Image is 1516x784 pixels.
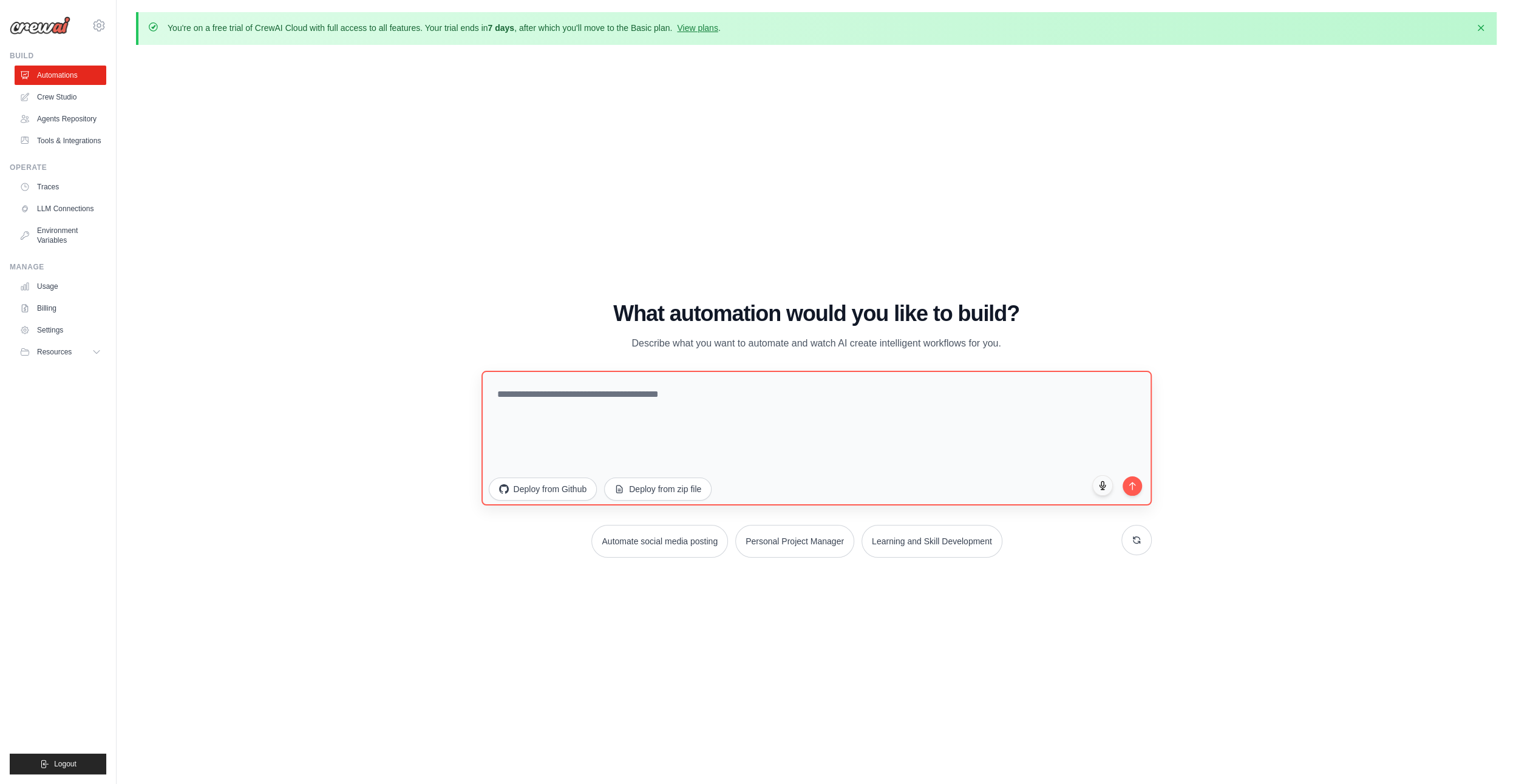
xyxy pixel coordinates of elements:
[15,299,106,318] a: Billing
[54,759,76,769] span: Logout
[10,51,106,61] div: Build
[15,199,106,218] a: LLM Connections
[604,478,712,501] button: Deploy from zip file
[489,478,597,501] button: Deploy from Github
[591,525,728,558] button: Automate social media posting
[37,347,72,357] span: Resources
[613,336,1021,351] p: Describe what you want to automate and watch AI create intelligent workflows for you.
[10,163,106,172] div: Operate
[488,23,514,33] strong: 7 days
[862,525,1002,558] button: Learning and Skill Development
[15,66,106,85] a: Automations
[15,221,106,250] a: Environment Variables
[10,16,70,35] img: Logo
[677,23,718,33] a: View plans
[15,342,106,362] button: Resources
[481,302,1152,326] h1: What automation would you like to build?
[1455,726,1516,784] div: 채팅 위젯
[168,22,721,34] p: You're on a free trial of CrewAI Cloud with full access to all features. Your trial ends in , aft...
[15,131,106,150] a: Tools & Integrations
[15,87,106,107] a: Crew Studio
[15,109,106,129] a: Agents Repository
[1455,726,1516,784] iframe: Chat Widget
[10,754,106,774] button: Logout
[10,262,106,272] div: Manage
[15,277,106,296] a: Usage
[15,320,106,340] a: Settings
[15,177,106,197] a: Traces
[735,525,854,558] button: Personal Project Manager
